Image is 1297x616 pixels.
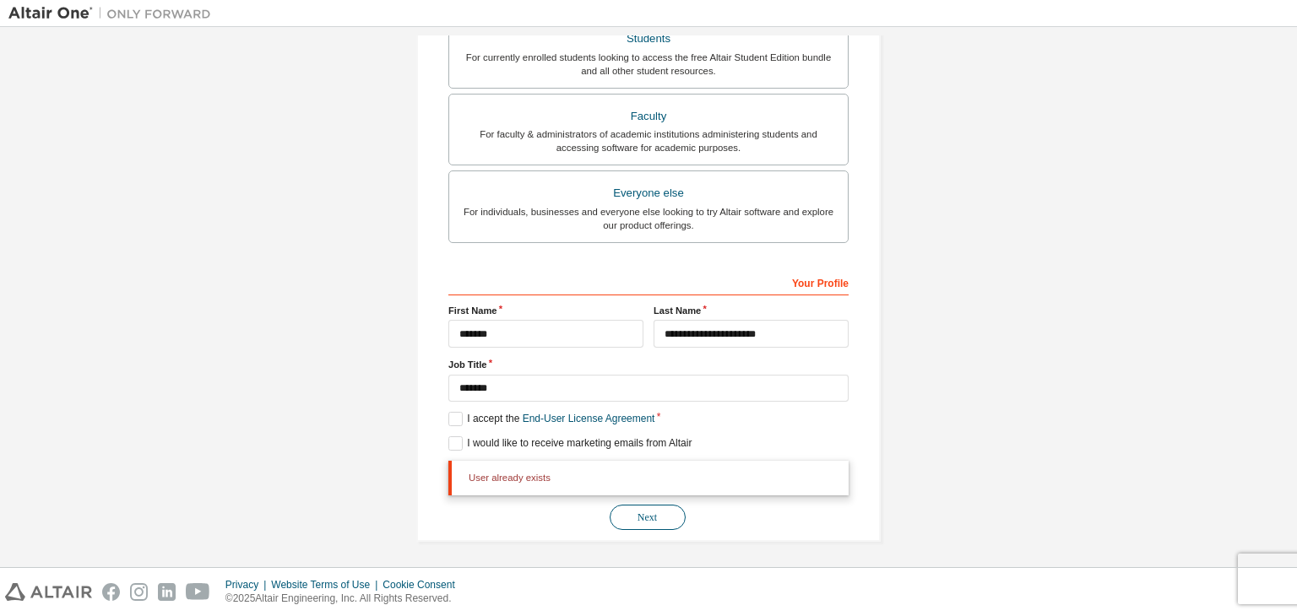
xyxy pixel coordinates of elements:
[158,583,176,601] img: linkedin.svg
[459,127,838,154] div: For faculty & administrators of academic institutions administering students and accessing softwa...
[459,181,838,205] div: Everyone else
[448,412,654,426] label: I accept the
[130,583,148,601] img: instagram.svg
[448,436,692,451] label: I would like to receive marketing emails from Altair
[225,592,465,606] p: © 2025 Altair Engineering, Inc. All Rights Reserved.
[459,27,838,51] div: Students
[8,5,220,22] img: Altair One
[5,583,92,601] img: altair_logo.svg
[225,578,271,592] div: Privacy
[459,51,838,78] div: For currently enrolled students looking to access the free Altair Student Edition bundle and all ...
[459,205,838,232] div: For individuals, businesses and everyone else looking to try Altair software and explore our prod...
[186,583,210,601] img: youtube.svg
[271,578,383,592] div: Website Terms of Use
[610,505,686,530] button: Next
[654,304,849,317] label: Last Name
[448,304,643,317] label: First Name
[383,578,464,592] div: Cookie Consent
[448,268,849,295] div: Your Profile
[102,583,120,601] img: facebook.svg
[523,413,655,424] a: End-User License Agreement
[448,358,849,371] label: Job Title
[448,461,849,494] div: User already exists
[459,105,838,128] div: Faculty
